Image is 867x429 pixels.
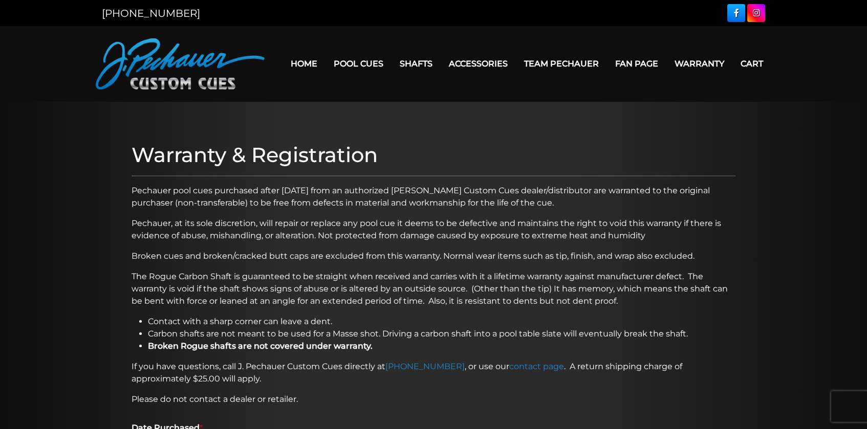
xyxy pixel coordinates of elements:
p: Please do not contact a dealer or retailer. [132,393,735,405]
img: Pechauer Custom Cues [96,38,265,89]
a: Home [283,51,326,77]
a: [PHONE_NUMBER] [102,7,200,19]
strong: Broken Rogue shafts are not covered under warranty. [148,341,373,351]
a: Pool Cues [326,51,392,77]
li: Contact with a sharp corner can leave a dent. [148,315,735,328]
p: Pechauer, at its sole discretion, will repair or replace any pool cue it deems to be defective an... [132,217,735,242]
p: Pechauer pool cues purchased after [DATE] from an authorized [PERSON_NAME] Custom Cues dealer/dis... [132,185,735,209]
a: contact page [509,362,564,371]
a: Fan Page [607,51,666,77]
p: The Rogue Carbon Shaft is guaranteed to be straight when received and carries with it a lifetime ... [132,270,735,307]
p: Broken cues and broken/cracked butt caps are excluded from this warranty. Normal wear items such ... [132,250,735,262]
a: Accessories [441,51,516,77]
a: Warranty [666,51,732,77]
a: [PHONE_NUMBER] [385,362,465,371]
a: Team Pechauer [516,51,607,77]
a: Cart [732,51,771,77]
p: If you have questions, call J. Pechauer Custom Cues directly at , or use our . A return shipping ... [132,360,735,385]
a: Shafts [392,51,441,77]
h1: Warranty & Registration [132,143,735,167]
li: Carbon shafts are not meant to be used for a Masse shot. Driving a carbon shaft into a pool table... [148,328,735,340]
